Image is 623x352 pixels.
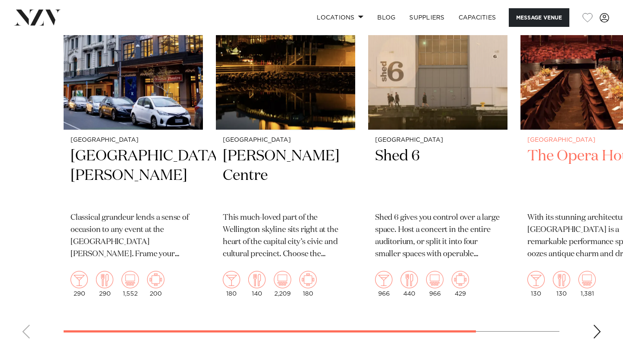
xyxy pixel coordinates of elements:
[223,137,348,143] small: [GEOGRAPHIC_DATA]
[248,271,266,288] img: dining.png
[452,8,503,27] a: Capacities
[223,147,348,205] h2: [PERSON_NAME] Centre
[299,271,317,288] img: meeting.png
[310,8,370,27] a: Locations
[223,271,240,297] div: 180
[509,8,569,27] button: Message Venue
[248,271,266,297] div: 140
[527,271,545,288] img: cocktail.png
[452,271,469,297] div: 429
[96,271,113,297] div: 290
[578,271,596,288] img: theatre.png
[71,212,196,261] p: Classical grandeur lends a sense of occasion to any event at the [GEOGRAPHIC_DATA][PERSON_NAME]. ...
[122,271,139,297] div: 1,552
[71,147,196,205] h2: [GEOGRAPHIC_DATA][PERSON_NAME]
[274,271,291,297] div: 2,209
[71,271,88,288] img: cocktail.png
[401,271,418,297] div: 440
[96,271,113,288] img: dining.png
[147,271,164,297] div: 200
[375,212,501,261] p: Shed 6 gives you control over a large space. Host a concert in the entire auditorium, or split it...
[401,271,418,288] img: dining.png
[147,271,164,288] img: meeting.png
[370,8,402,27] a: BLOG
[426,271,443,297] div: 966
[578,271,596,297] div: 1,381
[375,271,392,297] div: 966
[553,271,570,297] div: 130
[299,271,317,297] div: 180
[223,271,240,288] img: cocktail.png
[14,10,61,25] img: nzv-logo.png
[452,271,469,288] img: meeting.png
[122,271,139,288] img: theatre.png
[274,271,291,288] img: theatre.png
[375,271,392,288] img: cocktail.png
[71,271,88,297] div: 290
[223,212,348,261] p: This much-loved part of the Wellington skyline sits right at the heart of the capital city’s civi...
[402,8,451,27] a: SUPPLIERS
[375,147,501,205] h2: Shed 6
[375,137,501,143] small: [GEOGRAPHIC_DATA]
[527,271,545,297] div: 130
[553,271,570,288] img: dining.png
[426,271,443,288] img: theatre.png
[71,137,196,143] small: [GEOGRAPHIC_DATA]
